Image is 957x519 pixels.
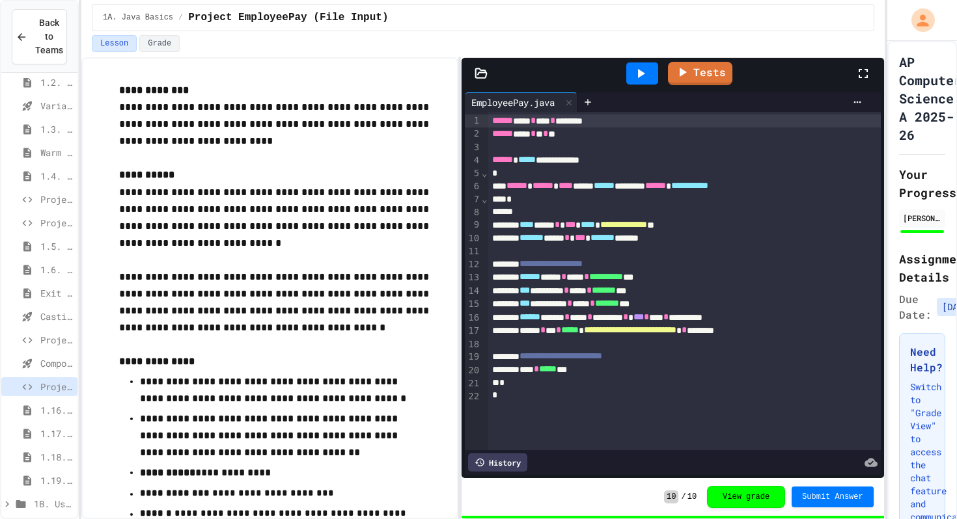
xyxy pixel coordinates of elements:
[465,377,481,390] div: 21
[802,492,863,502] span: Submit Answer
[40,450,72,464] span: 1.18. Coding Practice 1a (1.1-1.6)
[92,35,137,52] button: Lesson
[40,333,72,347] span: Project EmployeePay
[465,141,481,154] div: 3
[40,239,72,253] span: 1.5. Casting and Ranges of Values
[481,168,488,178] span: Fold line
[465,338,481,351] div: 18
[465,219,481,232] div: 9
[40,146,72,159] span: Warm Up 1.1-1.3
[899,291,932,323] span: Due Date:
[40,193,72,206] span: Project CollegeSearch
[40,380,72,393] span: Project EmployeePay (File Input)
[40,216,72,230] span: Project CollegeSearch (File Input)
[465,127,481,140] div: 2
[481,194,488,204] span: Fold line
[40,122,72,136] span: 1.3. Expressions and Output
[40,99,72,113] span: Variables and Data Types - Quiz
[34,497,72,511] span: 1B. Using Objects
[139,35,180,52] button: Grade
[40,310,72,323] span: Casting and Ranges of variables - Quiz
[465,232,481,245] div: 10
[35,16,63,57] span: Back to Teams
[465,114,481,127] div: 1
[465,258,481,271] div: 12
[12,9,67,64] button: Back to Teams
[40,75,72,89] span: 1.2. Variables and Data Types
[40,356,72,370] span: Compound assignment operators - Quiz
[899,165,945,202] h2: Your Progress
[465,96,561,109] div: EmployeePay.java
[40,403,72,417] span: 1.16. Unit Summary 1a (1.1-1.6)
[465,167,481,180] div: 5
[465,325,481,338] div: 17
[707,486,785,508] button: View grade
[465,271,481,284] div: 13
[40,263,72,276] span: 1.6. Compound Assignment Operators
[103,12,173,23] span: 1A. Java Basics
[465,206,481,219] div: 8
[465,351,481,364] div: 19
[40,473,72,487] span: 1.19. Multiple Choice Exercises for Unit 1a (1.1-1.6)
[465,180,481,193] div: 6
[465,154,481,167] div: 4
[465,364,481,377] div: 20
[40,427,72,440] span: 1.17. Mixed Up Code Practice 1.1-1.6
[465,193,481,206] div: 7
[910,344,934,375] h3: Need Help?
[465,298,481,311] div: 15
[40,286,72,300] span: Exit Ticket 1.5-1.6
[899,250,945,286] h2: Assignment Details
[465,245,481,258] div: 11
[468,453,527,472] div: History
[465,285,481,298] div: 14
[668,62,732,85] a: Tests
[903,212,941,224] div: [PERSON_NAME]
[681,492,686,502] span: /
[687,492,697,502] span: 10
[178,12,183,23] span: /
[465,390,481,403] div: 22
[792,486,874,507] button: Submit Answer
[465,312,481,325] div: 16
[664,490,678,503] span: 10
[465,92,577,112] div: EmployeePay.java
[188,10,388,25] span: Project EmployeePay (File Input)
[898,5,938,35] div: My Account
[40,169,72,183] span: 1.4. Assignment and Input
